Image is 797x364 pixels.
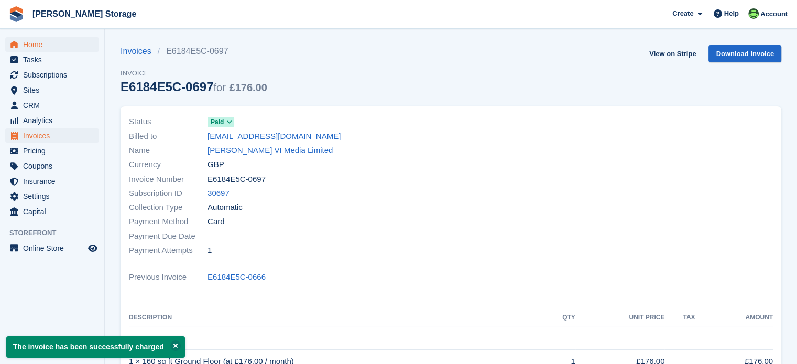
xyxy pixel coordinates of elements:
[23,37,86,52] span: Home
[23,128,86,143] span: Invoices
[129,230,208,242] span: Payment Due Date
[23,98,86,113] span: CRM
[695,310,773,326] th: Amount
[28,5,140,23] a: [PERSON_NAME] Storage
[208,145,333,157] a: [PERSON_NAME] VI Media Limited
[6,336,185,358] p: The invoice has been successfully charged
[86,242,99,255] a: Preview store
[208,216,225,228] span: Card
[5,241,99,256] a: menu
[129,271,208,283] span: Previous Invoice
[129,159,208,171] span: Currency
[5,174,99,189] a: menu
[213,82,225,93] span: for
[208,130,341,142] a: [EMAIL_ADDRESS][DOMAIN_NAME]
[575,310,665,326] th: Unit Price
[129,245,208,257] span: Payment Attempts
[5,68,99,82] a: menu
[208,116,234,128] a: Paid
[208,271,266,283] a: E6184E5C-0666
[211,117,224,127] span: Paid
[129,187,208,200] span: Subscription ID
[672,8,693,19] span: Create
[5,52,99,67] a: menu
[5,98,99,113] a: menu
[208,173,266,185] span: E6184E5C-0697
[129,130,208,142] span: Billed to
[5,189,99,204] a: menu
[208,187,230,200] a: 30697
[23,144,86,158] span: Pricing
[5,113,99,128] a: menu
[9,228,104,238] span: Storefront
[121,80,267,94] div: E6184E5C-0697
[129,173,208,185] span: Invoice Number
[5,204,99,219] a: menu
[23,241,86,256] span: Online Store
[229,82,267,93] span: £176.00
[724,8,739,19] span: Help
[5,37,99,52] a: menu
[121,68,267,79] span: Invoice
[23,159,86,173] span: Coupons
[8,6,24,22] img: stora-icon-8386f47178a22dfd0bd8f6a31ec36ba5ce8667c1dd55bd0f319d3a0aa187defe.svg
[23,68,86,82] span: Subscriptions
[208,202,243,214] span: Automatic
[543,310,575,326] th: QTY
[5,144,99,158] a: menu
[121,45,267,58] nav: breadcrumbs
[208,159,224,171] span: GBP
[5,83,99,97] a: menu
[23,174,86,189] span: Insurance
[760,9,788,19] span: Account
[708,45,781,62] a: Download Invoice
[5,128,99,143] a: menu
[23,189,86,204] span: Settings
[129,116,208,128] span: Status
[5,159,99,173] a: menu
[664,310,695,326] th: Tax
[129,145,208,157] span: Name
[129,216,208,228] span: Payment Method
[748,8,759,19] img: Thomas Frary
[23,83,86,97] span: Sites
[23,204,86,219] span: Capital
[645,45,700,62] a: View on Stripe
[129,310,543,326] th: Description
[121,45,158,58] a: Invoices
[23,113,86,128] span: Analytics
[129,202,208,214] span: Collection Type
[208,245,212,257] span: 1
[23,52,86,67] span: Tasks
